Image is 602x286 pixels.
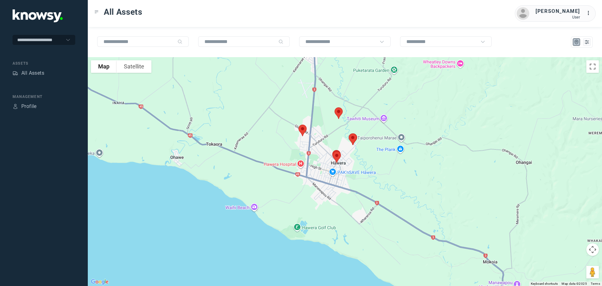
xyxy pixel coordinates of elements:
[117,60,151,73] button: Show satellite imagery
[21,103,37,110] div: Profile
[531,282,558,286] button: Keyboard shortcuts
[21,69,44,77] div: All Assets
[13,69,44,77] a: AssetsAll Assets
[574,39,579,45] div: Map
[13,103,37,110] a: ProfileProfile
[586,9,594,18] div: :
[536,15,580,19] div: User
[13,104,18,109] div: Profile
[278,39,283,44] div: Search
[591,282,600,285] a: Terms (opens in new tab)
[586,60,599,73] button: Toggle fullscreen view
[587,11,593,15] tspan: ...
[13,94,75,100] div: Management
[91,60,117,73] button: Show street map
[536,8,580,15] div: [PERSON_NAME]
[562,282,587,285] span: Map data ©2025
[517,7,529,20] img: avatar.png
[13,9,63,22] img: Application Logo
[586,266,599,278] button: Drag Pegman onto the map to open Street View
[177,39,182,44] div: Search
[94,10,99,14] div: Toggle Menu
[584,39,590,45] div: List
[89,278,110,286] a: Open this area in Google Maps (opens a new window)
[89,278,110,286] img: Google
[586,243,599,256] button: Map camera controls
[13,61,75,66] div: Assets
[13,70,18,76] div: Assets
[104,6,142,18] span: All Assets
[586,9,594,17] div: :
